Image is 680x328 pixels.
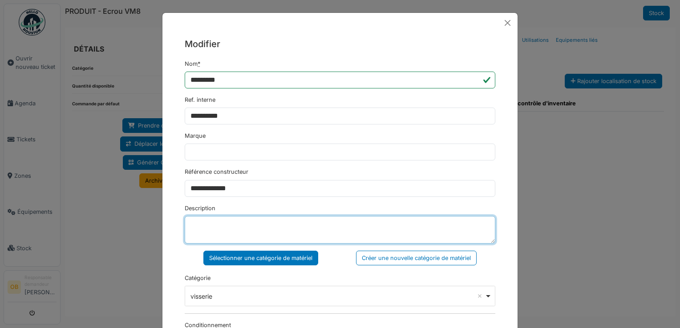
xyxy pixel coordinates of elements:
[185,274,210,282] label: Catégorie
[185,168,248,176] label: Référence constructeur
[190,292,485,301] div: visserie
[185,96,215,104] label: Ref. interne
[501,16,514,29] button: Close
[356,251,477,265] div: Créer une nouvelle catégorie de matériel
[185,204,215,212] label: Description
[185,132,206,140] label: Marque
[475,292,484,300] button: Remove item: '625'
[198,60,200,67] abbr: Requis
[185,60,200,68] label: Nom
[203,251,318,265] div: Sélectionner une catégorie de matériel
[185,37,495,51] h5: Modifier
